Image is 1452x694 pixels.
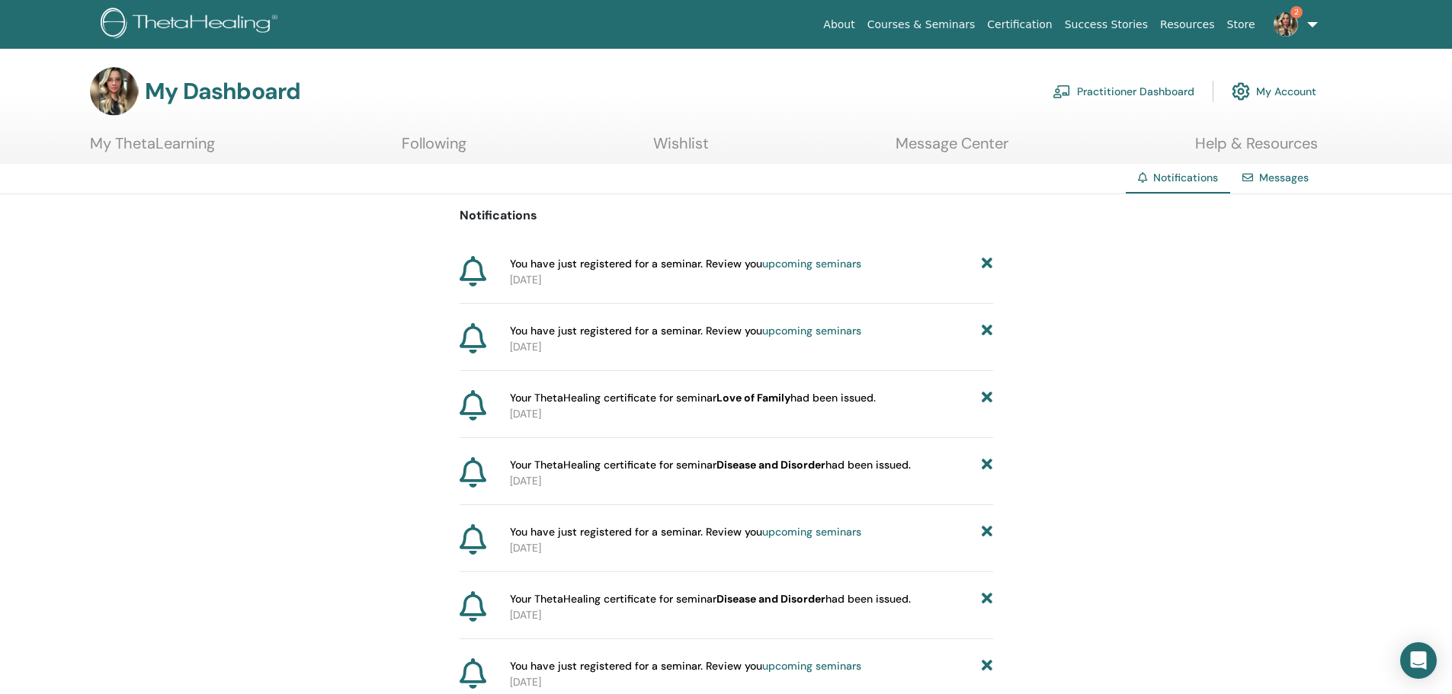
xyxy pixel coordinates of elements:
p: [DATE] [510,540,993,556]
a: My Account [1232,75,1316,108]
img: chalkboard-teacher.svg [1053,85,1071,98]
a: upcoming seminars [762,324,861,337]
h3: My Dashboard [145,78,300,105]
a: Practitioner Dashboard [1053,75,1194,108]
a: Store [1221,11,1261,39]
a: upcoming seminars [762,257,861,270]
p: [DATE] [510,406,993,422]
p: [DATE] [510,607,993,623]
a: Certification [981,11,1058,39]
a: Message Center [896,134,1008,164]
span: 2 [1290,6,1303,18]
b: Disease and Disorder [716,458,825,472]
span: Your ThetaHealing certificate for seminar had been issued. [510,591,911,607]
span: Your ThetaHealing certificate for seminar had been issued. [510,390,876,406]
a: upcoming seminars [762,525,861,539]
a: upcoming seminars [762,659,861,673]
a: About [817,11,861,39]
p: Notifications [460,206,993,225]
a: Following [402,134,466,164]
a: Resources [1154,11,1221,39]
p: [DATE] [510,674,993,690]
div: Open Intercom Messenger [1400,642,1437,679]
p: [DATE] [510,272,993,288]
a: Help & Resources [1195,134,1318,164]
p: [DATE] [510,339,993,355]
a: Messages [1259,171,1309,184]
span: You have just registered for a seminar. Review you [510,658,861,674]
a: Wishlist [653,134,709,164]
b: Disease and Disorder [716,592,825,606]
a: Courses & Seminars [861,11,982,39]
img: default.jpg [90,67,139,116]
img: cog.svg [1232,78,1250,104]
p: [DATE] [510,473,993,489]
span: You have just registered for a seminar. Review you [510,256,861,272]
a: My ThetaLearning [90,134,215,164]
b: Love of Family [716,391,790,405]
span: Your ThetaHealing certificate for seminar had been issued. [510,457,911,473]
span: You have just registered for a seminar. Review you [510,524,861,540]
img: default.jpg [1274,12,1298,37]
img: logo.png [101,8,283,42]
span: You have just registered for a seminar. Review you [510,323,861,339]
a: Success Stories [1059,11,1154,39]
span: Notifications [1153,171,1218,184]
